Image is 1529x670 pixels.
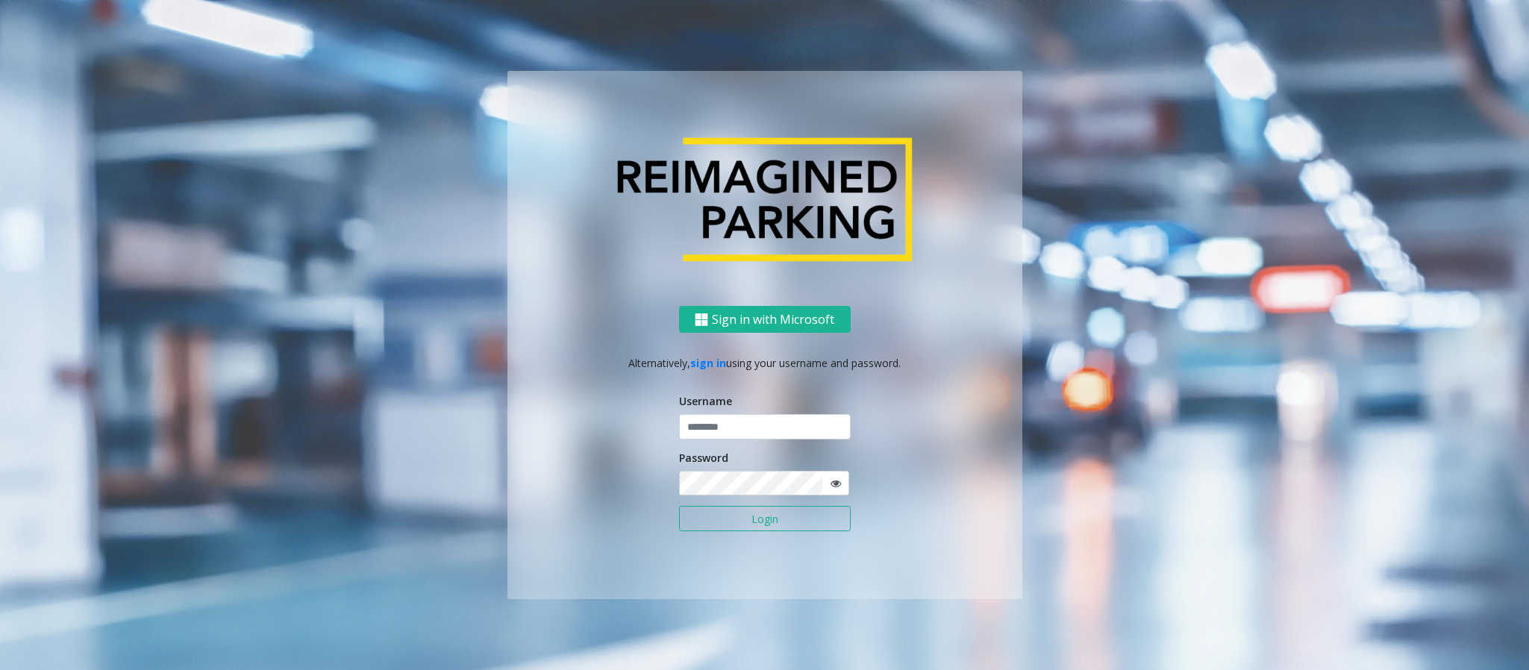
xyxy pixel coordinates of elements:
label: Username [679,393,732,409]
a: sign in [690,356,726,370]
label: Password [679,450,728,466]
button: Login [679,506,851,531]
button: Sign in with Microsoft [679,306,851,334]
p: Alternatively, using your username and password. [522,355,1007,371]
